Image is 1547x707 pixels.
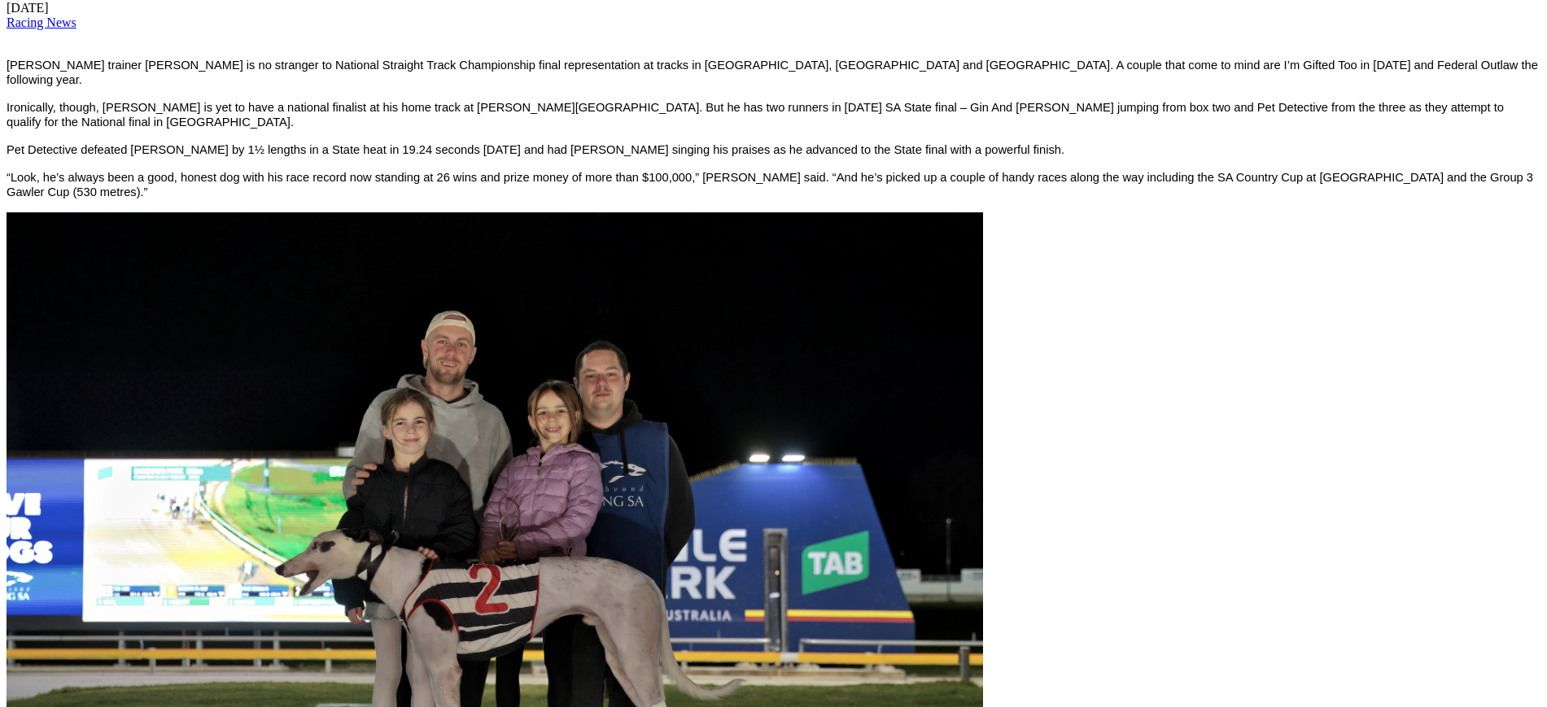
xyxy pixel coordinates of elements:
span: Ironically, though, [PERSON_NAME] is yet to have a national finalist at his home track at [PERSON... [7,101,1504,129]
span: [DATE] [7,1,76,29]
span: “Look, he’s always been a good, honest dog with his race record now standing at 26 wins and prize... [7,171,1533,199]
a: Racing News [7,15,76,29]
span: [PERSON_NAME] trainer [PERSON_NAME] is no stranger to National Straight Track Championship final ... [7,59,1538,86]
span: Pet Detective defeated [PERSON_NAME] by 1½ lengths in a State heat in 19.24 seconds [DATE] and ha... [7,143,1064,156]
